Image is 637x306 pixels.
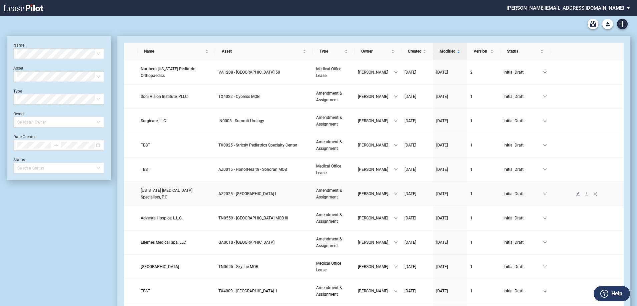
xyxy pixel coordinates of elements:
span: down [543,289,547,293]
th: Owner [355,43,401,60]
a: Archive [588,19,598,29]
span: [DATE] [405,240,416,245]
span: [DATE] [436,289,448,293]
span: [DATE] [436,191,448,196]
span: TEST [141,289,150,293]
a: Ellemes Medical Spa, LLC [141,239,212,246]
a: [DATE] [405,239,430,246]
span: Initial Draft [504,215,543,221]
span: Medical Office Lease [316,164,341,175]
span: down [394,95,398,99]
th: Version [467,43,500,60]
span: down [543,70,547,74]
span: Amendment & Assignment [316,140,342,151]
th: Name [137,43,215,60]
a: [DATE] [436,215,464,221]
span: TX4009 - Southwest Plaza 1 [218,289,277,293]
span: down [394,167,398,171]
a: [DATE] [436,93,464,100]
span: [DATE] [436,94,448,99]
a: [DATE] [405,215,430,221]
a: [DATE] [405,142,430,149]
span: 1 [470,191,473,196]
a: Medical Office Lease [316,163,351,176]
span: TN0625 - Skyline MOB [218,264,258,269]
span: 1 [470,94,473,99]
span: Initial Draft [504,142,543,149]
a: [DATE] [436,263,464,270]
span: [DATE] [405,216,416,220]
span: GA0010 - Peachtree Dunwoody Medical Center [218,240,274,245]
a: 1 [470,215,497,221]
span: Modified [440,48,456,55]
a: [DATE] [436,166,464,173]
span: AZ2025 - Medical Plaza I [218,191,276,196]
span: down [543,119,547,123]
span: edit [576,192,580,196]
span: to [54,143,58,148]
span: Amendment & Assignment [316,237,342,248]
span: 1 [470,240,473,245]
label: Status [13,157,25,162]
label: Name [13,43,24,48]
span: TX4022 - Cypress MOB [218,94,259,99]
a: 1 [470,118,497,124]
span: [DATE] [436,240,448,245]
span: down [394,192,398,196]
span: Version [474,48,489,55]
span: [DATE] [405,167,416,172]
span: [PERSON_NAME] [358,215,394,221]
span: down [543,192,547,196]
th: Type [313,43,355,60]
span: Initial Draft [504,263,543,270]
a: 1 [470,93,497,100]
th: Created [401,43,433,60]
a: [DATE] [405,263,430,270]
a: 1 [470,142,497,149]
button: Help [594,286,630,301]
span: share-alt [593,192,598,196]
a: [US_STATE] [MEDICAL_DATA] Specialists, P.C. [141,187,212,200]
a: Amendment & Assignment [316,90,351,103]
span: down [543,95,547,99]
span: 1 [470,119,473,123]
span: 1 [470,289,473,293]
a: IN0003 - Summit Urology [218,118,309,124]
span: down [543,216,547,220]
span: Name [144,48,204,55]
span: Initial Draft [504,288,543,294]
a: TX4009 - [GEOGRAPHIC_DATA] 1 [218,288,309,294]
span: [DATE] [436,119,448,123]
th: Asset [215,43,313,60]
a: [DATE] [405,166,430,173]
span: [PERSON_NAME] [358,142,394,149]
span: [DATE] [436,167,448,172]
span: TEST [141,167,150,172]
label: Date Created [13,135,37,139]
span: down [543,265,547,269]
span: [PERSON_NAME] [358,263,394,270]
a: Amendment & Assignment [316,211,351,225]
span: swap-right [54,143,58,148]
span: Medical Office Lease [316,261,341,272]
span: Arizona Glaucoma Specialists, P.C. [141,188,192,199]
span: [PERSON_NAME] [358,239,394,246]
a: [GEOGRAPHIC_DATA] [141,263,212,270]
a: Surgicare, LLC [141,118,212,124]
span: Belmont University [141,264,179,269]
a: TEST [141,166,212,173]
span: TN0559 - Summit Medical Center MOB III [218,216,288,220]
a: Amendment & Assignment [316,114,351,128]
span: down [543,240,547,244]
span: 1 [470,167,473,172]
label: Asset [13,66,23,71]
span: [PERSON_NAME] [358,190,394,197]
a: TX0025 - Strictly Pediatrics Specialty Center [218,142,309,149]
span: [DATE] [436,264,448,269]
a: 1 [470,288,497,294]
span: Created [408,48,422,55]
span: [DATE] [405,191,416,196]
span: VA1208 - Yorktown 50 [218,70,280,75]
span: Type [320,48,343,55]
a: [DATE] [405,288,430,294]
